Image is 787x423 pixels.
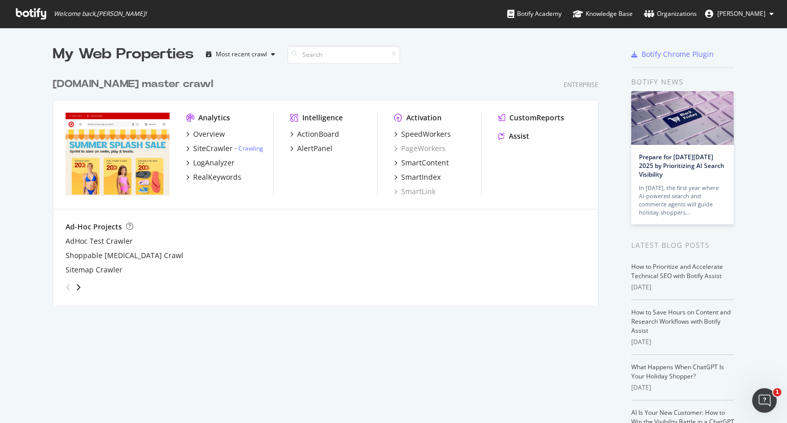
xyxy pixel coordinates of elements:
[631,337,734,347] div: [DATE]
[198,113,230,123] div: Analytics
[53,44,194,65] div: My Web Properties
[401,158,449,168] div: SmartContent
[631,49,714,59] a: Botify Chrome Plugin
[290,143,333,154] a: AlertPanel
[394,143,446,154] a: PageWorkers
[752,388,777,413] iframe: Intercom live chat
[297,129,339,139] div: ActionBoard
[297,143,333,154] div: AlertPanel
[697,6,782,22] button: [PERSON_NAME]
[631,91,734,145] img: Prepare for Black Friday 2025 by Prioritizing AI Search Visibility
[302,113,343,123] div: Intelligence
[66,222,122,232] div: Ad-Hoc Projects
[53,65,607,305] div: grid
[498,131,529,141] a: Assist
[564,80,598,89] div: Enterprise
[193,172,241,182] div: RealKeywords
[717,9,765,18] span: Chandana Yandamuri
[394,172,441,182] a: SmartIndex
[573,9,633,19] div: Knowledge Base
[66,250,183,261] a: Shoppable [MEDICAL_DATA] Crawl
[193,143,233,154] div: SiteCrawler
[53,77,213,92] div: [DOMAIN_NAME] master crawl
[235,144,263,153] div: -
[61,279,75,295] div: angle-left
[186,129,225,139] a: Overview
[401,129,451,139] div: SpeedWorkers
[193,158,235,168] div: LogAnalyzer
[631,283,734,292] div: [DATE]
[186,143,263,154] a: SiteCrawler- Crawling
[66,113,170,196] img: www.target.com
[287,46,400,64] input: Search
[75,282,82,292] div: angle-right
[394,186,436,197] a: SmartLink
[216,51,267,57] div: Most recent crawl
[631,76,734,88] div: Botify news
[509,131,529,141] div: Assist
[631,262,723,280] a: How to Prioritize and Accelerate Technical SEO with Botify Assist
[498,113,564,123] a: CustomReports
[631,383,734,392] div: [DATE]
[631,240,734,251] div: Latest Blog Posts
[193,129,225,139] div: Overview
[639,153,724,179] a: Prepare for [DATE][DATE] 2025 by Prioritizing AI Search Visibility
[238,144,263,153] a: Crawling
[641,49,714,59] div: Botify Chrome Plugin
[631,363,724,380] a: What Happens When ChatGPT Is Your Holiday Shopper?
[66,265,122,275] a: Sitemap Crawler
[66,236,133,246] a: AdHoc Test Crawler
[394,129,451,139] a: SpeedWorkers
[639,184,726,217] div: In [DATE], the first year where AI-powered search and commerce agents will guide holiday shoppers…
[509,113,564,123] div: CustomReports
[54,10,147,18] span: Welcome back, [PERSON_NAME] !
[186,158,235,168] a: LogAnalyzer
[290,129,339,139] a: ActionBoard
[773,388,781,396] span: 1
[406,113,442,123] div: Activation
[401,172,441,182] div: SmartIndex
[631,308,731,335] a: How to Save Hours on Content and Research Workflows with Botify Assist
[644,9,697,19] div: Organizations
[186,172,241,182] a: RealKeywords
[53,77,217,92] a: [DOMAIN_NAME] master crawl
[507,9,562,19] div: Botify Academy
[202,46,279,62] button: Most recent crawl
[394,158,449,168] a: SmartContent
